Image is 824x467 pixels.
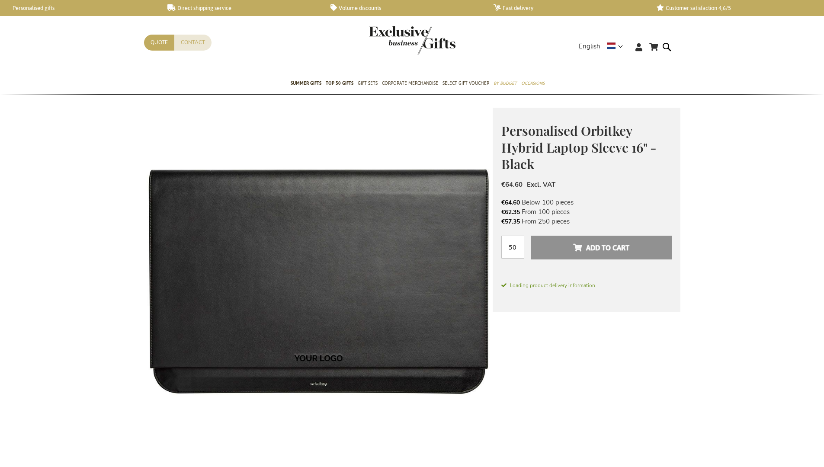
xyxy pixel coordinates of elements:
img: Exclusive Business gifts logo [369,26,455,54]
li: Below 100 pieces [501,198,672,207]
input: Qty [501,236,524,259]
a: Summer Gifts [291,73,321,95]
a: Customer satisfaction 4,6/5 [657,4,806,12]
span: €62.35 [501,208,520,216]
a: Fast delivery [494,4,643,12]
span: English [579,42,600,51]
a: store logo [369,26,412,54]
span: Gift Sets [358,79,378,88]
span: Summer Gifts [291,79,321,88]
span: Excl. VAT [527,180,555,189]
li: From 250 pieces [501,217,672,226]
span: €64.60 [501,198,520,207]
a: Contact [174,35,212,51]
a: Occasions [521,73,545,95]
a: Quote [144,35,174,51]
span: Select Gift Voucher [442,79,489,88]
a: By Budget [494,73,517,95]
span: Loading product delivery information. [501,281,672,289]
span: €57.35 [501,218,520,226]
a: TOP 50 Gifts [326,73,353,95]
span: Occasions [521,79,545,88]
span: Personalised Orbitkey Hybrid Laptop Sleeve 16" - Black [501,122,657,173]
a: Gift Sets [358,73,378,95]
a: Personalised gifts [4,4,154,12]
a: Select Gift Voucher [442,73,489,95]
span: €64.60 [501,180,523,189]
a: Direct shipping service [167,4,317,12]
span: TOP 50 Gifts [326,79,353,88]
span: By Budget [494,79,517,88]
img: Personalised Orbitkey Hybrid Laptop Sleeve 16" - Black [144,108,493,456]
a: Volume discounts [330,4,480,12]
a: Corporate Merchandise [382,73,438,95]
li: From 100 pieces [501,207,672,217]
span: Corporate Merchandise [382,79,438,88]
